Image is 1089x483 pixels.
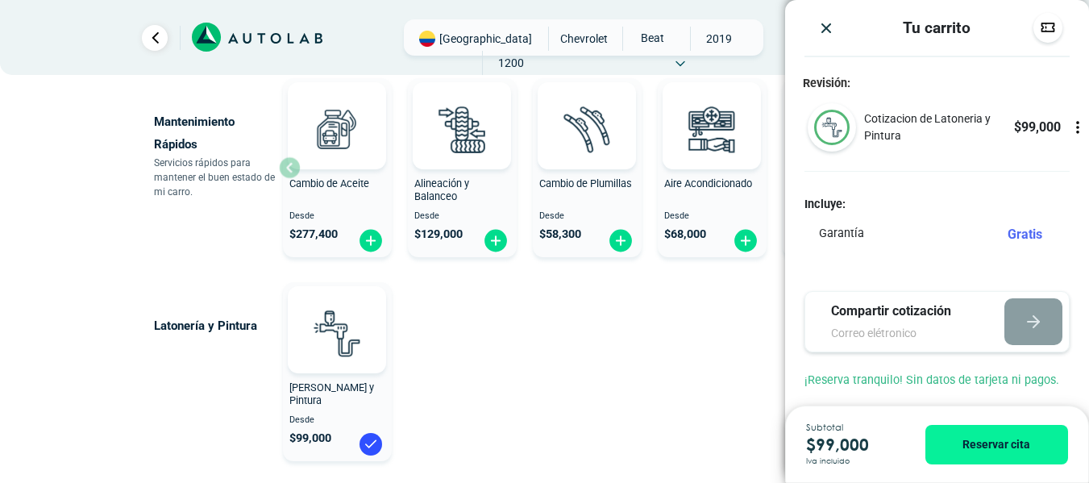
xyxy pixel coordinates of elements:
h4: Revisión: [785,77,1089,90]
img: close icon [818,20,834,36]
span: Desde [289,415,385,426]
span: Iva incluido [806,457,850,465]
span: $ 277,400 [289,227,338,241]
img: latoneria_y_pintura-v3.svg [814,110,850,145]
p: $ 99,000 [1014,118,1061,137]
img: cambio_de_aceite-v3.svg [301,94,372,164]
p: Servicios rápidos para mantener el buen estado de mi carro. [154,156,279,199]
span: Aire Acondicionado [664,177,752,189]
span: $ 68,000 [664,227,706,241]
span: Desde [414,211,510,222]
img: latoneria_y_pintura-v3.svg [301,298,372,368]
span: $ 99,000 [289,431,331,445]
button: Close [818,19,834,36]
img: fi_plus-circle2.svg [483,228,509,253]
p: Cotizacion de Latoneria y Pintura [864,110,1013,144]
h4: Incluye: [804,198,1070,211]
h3: Tu carrito [903,19,971,37]
button: Líquido de Frenos Desde $155,000 [783,78,892,257]
img: AD0BCuuxAAAAAElFTkSuQmCC [688,85,736,134]
img: aire_acondicionado-v3.svg [676,94,747,164]
input: Correo elétronico [831,325,975,342]
div: Gratis [1008,225,1055,244]
span: [PERSON_NAME] y Pintura [289,381,374,407]
img: alineacion_y_balanceo-v3.svg [426,94,497,164]
span: CHEVROLET [555,27,613,51]
button: [PERSON_NAME] y Pintura Desde $99,000 [283,282,392,461]
p: Mantenimiento Rápidos [154,110,279,156]
span: $ 129,000 [414,227,463,241]
a: Ir al paso anterior [142,25,168,51]
p: $ 99,000 [806,432,901,457]
span: BEAT [623,27,680,49]
span: Alineación y Balanceo [414,177,469,203]
span: Cambio de Plumillas [539,177,632,189]
span: 1200 [483,51,540,75]
span: Desde [289,211,385,222]
button: Cambio de Aceite Desde $277,400 [283,78,392,257]
img: fi_plus-circle2.svg [733,228,759,253]
span: $ 58,300 [539,227,581,241]
span: Subtotal [806,423,901,432]
img: AD0BCuuxAAAAAElFTkSuQmCC [563,85,611,134]
p: Latonería y Pintura [154,314,279,337]
div: ¡Reserva tranquilo! Sin datos de tarjeta ni pagos. [785,372,1089,409]
span: 2019 [691,27,748,51]
button: Aire Acondicionado Desde $68,000 [658,78,767,257]
p: Compartir cotización [831,302,975,321]
img: blue-check.svg [358,431,384,457]
img: plumillas-v3.svg [551,94,622,164]
button: Alineación y Balanceo Desde $129,000 [408,78,517,257]
button: Reservar cita [925,425,1068,464]
span: Cambio de Aceite [289,177,369,189]
img: AD0BCuuxAAAAAElFTkSuQmCC [313,85,361,134]
img: fi_plus-circle2.svg [608,228,634,253]
p: Garantía [819,225,864,243]
img: Flag of COLOMBIA [419,31,435,47]
span: Desde [539,211,635,222]
button: Cambio de Plumillas Desde $58,300 [533,78,642,257]
img: fi_plus-circle2.svg [358,228,384,253]
img: AD0BCuuxAAAAAElFTkSuQmCC [313,289,361,338]
img: Descuentos code image [1040,19,1056,35]
span: Desde [664,211,760,222]
span: [GEOGRAPHIC_DATA] [439,31,532,47]
img: AD0BCuuxAAAAAElFTkSuQmCC [438,85,486,134]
